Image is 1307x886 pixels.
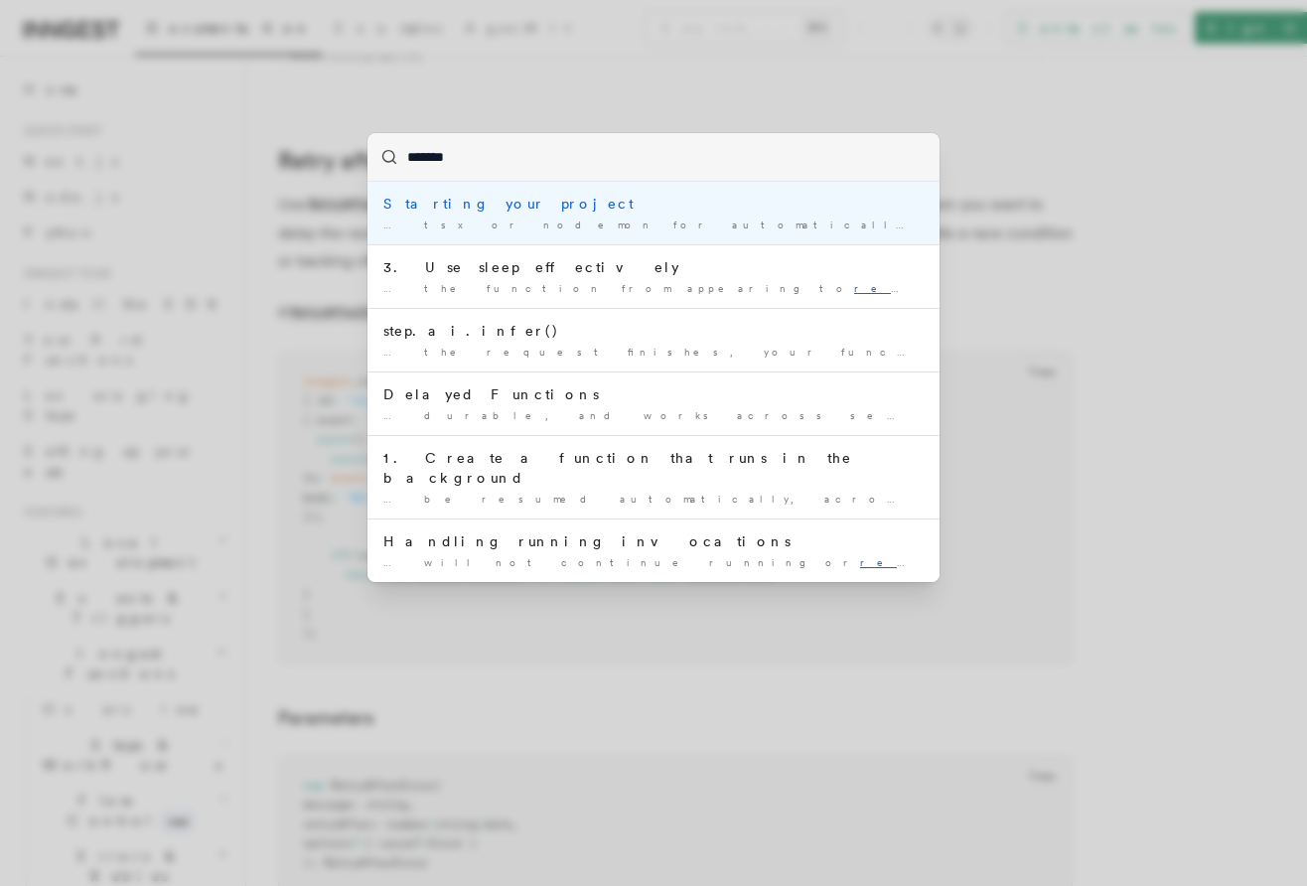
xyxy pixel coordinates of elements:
mark: restart [860,556,975,568]
div: … will not continue running or when you resume the … [383,555,924,570]
div: step.ai.infer() [383,321,924,341]
div: … durable, and works across server s, serverless functions, and redeploys … [383,408,924,423]
div: Delayed Functions [383,384,924,404]
div: 1. Create a function that runs in the background [383,448,924,488]
div: … tsx or nodemon for automatically ing on file save: Now … [383,218,924,232]
div: Starting your project [383,194,924,214]
div: 3. Use sleep effectively [383,257,924,277]
div: … the function from appearing to and allows for controlled … [383,281,924,296]
mark: restart [854,282,969,294]
div: … the request finishes, your function s with the inference result … [383,345,924,360]
div: Handling running invocations [383,531,924,551]
div: … be resumed automatically, across server s or serverless functions. You … [383,492,924,507]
